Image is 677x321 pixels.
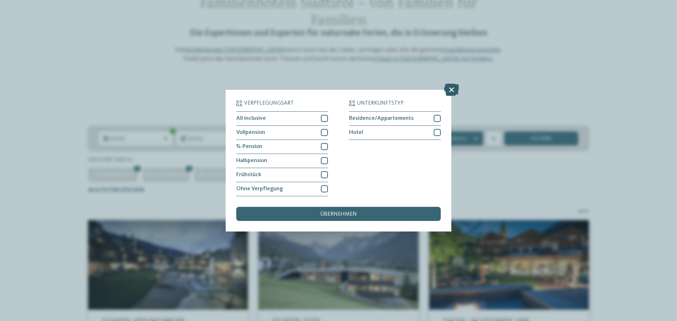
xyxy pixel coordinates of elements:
span: All inclusive [236,116,266,121]
span: Halbpension [236,158,267,163]
span: ¾-Pension [236,144,262,149]
span: Unterkunftstyp [357,100,404,106]
span: Hotel [349,130,363,135]
span: übernehmen [320,211,357,217]
span: Residence/Appartements [349,116,414,121]
span: Vollpension [236,130,265,135]
span: Verpflegungsart [244,100,294,106]
span: Ohne Verpflegung [236,186,283,192]
span: Frühstück [236,172,261,178]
